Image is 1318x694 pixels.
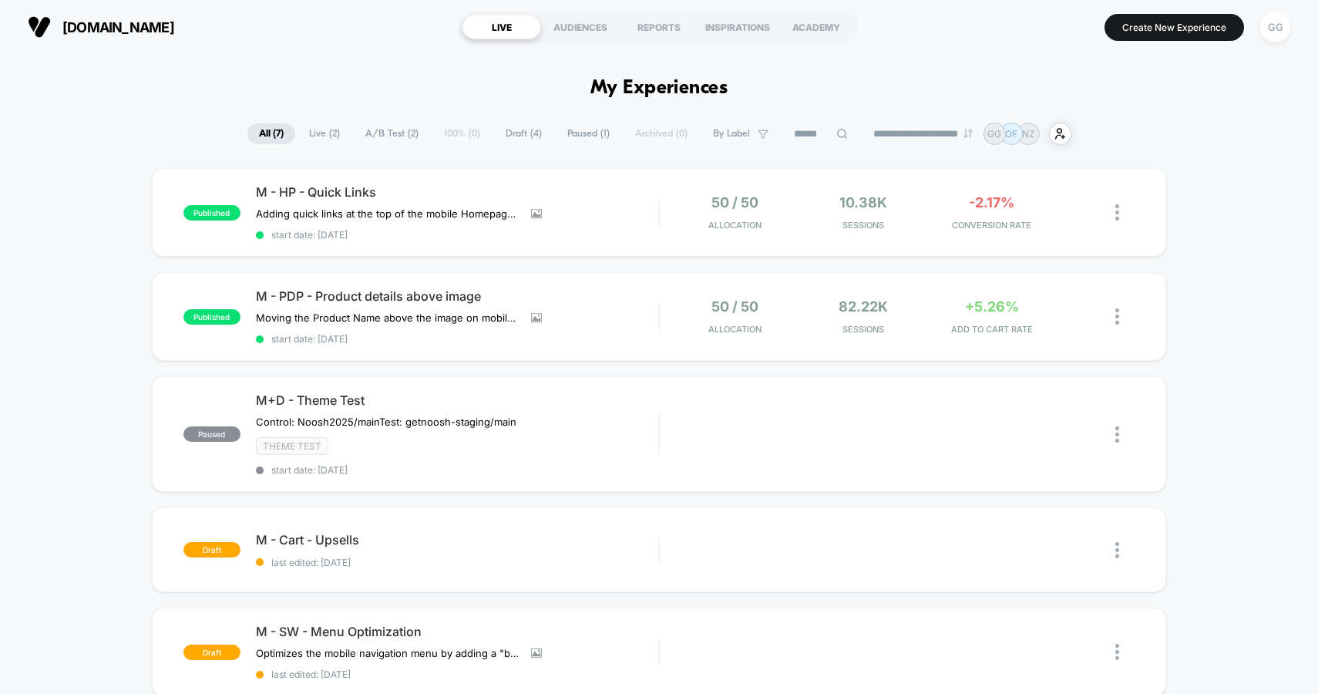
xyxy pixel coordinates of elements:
p: OF [1005,128,1017,140]
span: draft [183,542,240,558]
span: start date: [DATE] [256,333,659,345]
div: ACADEMY [777,15,856,39]
img: Visually logo [28,15,51,39]
span: All ( 7 ) [247,123,295,144]
span: Optimizes the mobile navigation menu by adding a "best sellers" category and collapsing "intimate... [256,647,519,659]
span: Allocation [708,324,762,335]
span: CONVERSION RATE [931,220,1051,231]
span: By Label [713,128,750,140]
span: paused [183,426,240,442]
span: 50 / 50 [711,298,758,315]
span: Moving the Product Name above the image on mobile PDP [256,312,519,324]
h1: My Experiences [590,77,728,99]
span: M - PDP - Product details above image [256,288,659,304]
img: close [1115,426,1119,443]
span: [DOMAIN_NAME] [62,19,174,35]
img: close [1115,308,1119,325]
span: ADD TO CART RATE [931,324,1051,335]
span: published [183,309,240,325]
img: end [963,129,973,138]
div: GG [1260,12,1290,42]
span: M+D - Theme Test [256,392,659,408]
span: published [183,205,240,221]
span: M - HP - Quick Links [256,184,659,200]
span: Draft ( 4 ) [494,123,553,144]
span: M - Cart - Upsells [256,532,659,547]
span: Theme Test [256,437,328,455]
span: last edited: [DATE] [256,557,659,568]
span: Sessions [803,220,923,231]
div: AUDIENCES [541,15,620,39]
span: M - SW - Menu Optimization [256,624,659,639]
span: Control: Noosh2025/mainTest: getnoosh-staging/main [256,416,516,428]
span: draft [183,645,240,660]
span: start date: [DATE] [256,464,659,476]
div: LIVE [462,15,541,39]
button: Create New Experience [1104,14,1244,41]
span: Live ( 2 ) [298,123,351,144]
img: close [1115,644,1119,660]
div: REPORTS [620,15,698,39]
span: +5.26% [965,298,1019,315]
span: 82.22k [839,298,888,315]
div: INSPIRATIONS [698,15,777,39]
span: 50 / 50 [711,194,758,211]
span: Allocation [708,220,762,231]
span: A/B Test ( 2 ) [354,123,430,144]
span: Adding quick links at the top of the mobile Homepage for easier navigation [256,207,519,220]
img: close [1115,542,1119,558]
span: -2.17% [969,194,1014,211]
p: GG [987,128,1001,140]
span: start date: [DATE] [256,229,659,241]
span: last edited: [DATE] [256,669,659,680]
span: Sessions [803,324,923,335]
p: NZ [1022,128,1035,140]
img: close [1115,204,1119,221]
span: Paused ( 1 ) [556,123,621,144]
button: [DOMAIN_NAME] [23,15,179,39]
button: GG [1256,12,1295,43]
span: 10.38k [839,194,887,211]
